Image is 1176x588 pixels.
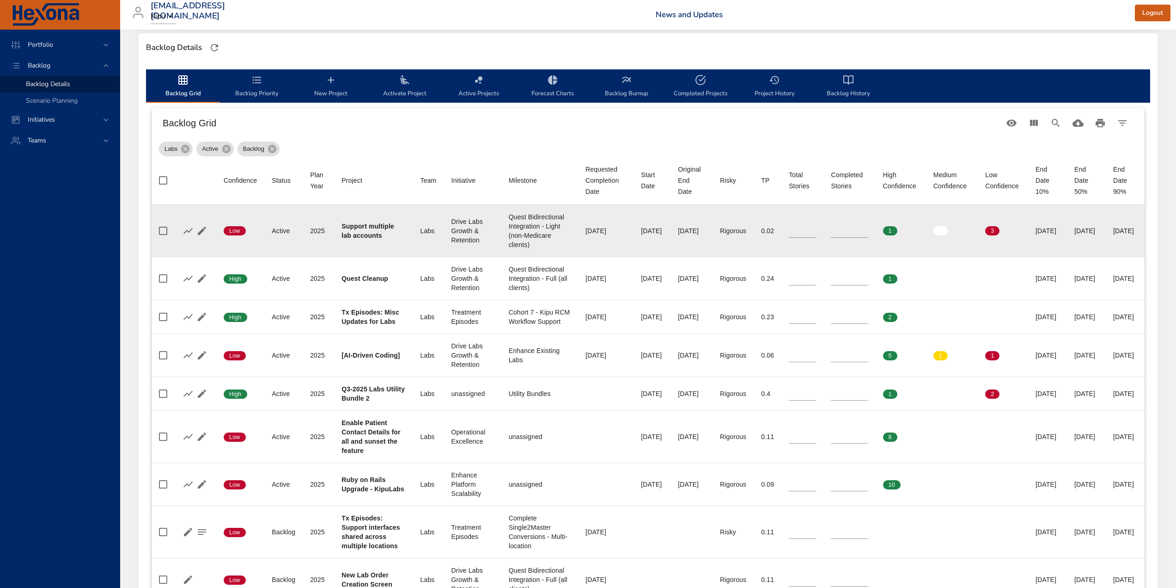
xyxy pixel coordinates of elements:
[641,169,663,192] div: Sort
[883,481,901,489] span: 10
[341,514,400,550] b: Tx Episodes: Support interfaces shared across multiple locations
[641,169,663,192] span: Start Date
[1074,351,1098,360] div: [DATE]
[159,142,193,156] div: Labs
[933,390,948,398] span: 0
[933,433,948,441] span: 0
[678,274,705,283] div: [DATE]
[373,74,436,99] span: Activate Project
[1036,351,1060,360] div: [DATE]
[933,313,948,322] span: 0
[720,226,746,235] div: Rigorous
[985,390,999,398] span: 2
[272,480,295,489] div: Active
[420,312,437,322] div: Labs
[1113,527,1137,537] div: [DATE]
[224,481,246,489] span: Low
[272,312,295,322] div: Active
[933,352,948,360] span: 1
[310,169,327,192] div: Plan Year
[20,61,58,70] span: Backlog
[420,175,437,186] div: Sort
[195,477,209,491] button: Edit Project Details
[224,227,246,235] span: Low
[678,351,705,360] div: [DATE]
[238,144,270,154] span: Backlog
[985,169,1021,192] span: Low Confidence
[933,169,970,192] div: Sort
[678,164,705,197] div: Sort
[985,352,999,360] span: 1
[1036,274,1060,283] div: [DATE]
[883,352,897,360] span: 5
[678,480,705,489] div: [DATE]
[985,481,999,489] span: 0
[195,310,209,324] button: Edit Project Details
[11,3,80,26] img: Hexona
[585,274,626,283] div: [DATE]
[678,432,705,441] div: [DATE]
[595,74,658,99] span: Backlog Burnup
[1074,274,1098,283] div: [DATE]
[447,74,510,99] span: Active Projects
[207,41,221,55] button: Refresh Page
[181,573,195,587] button: Edit Project Details
[451,470,494,498] div: Enhance Platform Scalability
[224,175,257,186] div: Sort
[1142,7,1163,19] span: Logout
[720,432,746,441] div: Rigorous
[678,389,705,398] div: [DATE]
[817,74,880,99] span: Backlog History
[933,481,948,489] span: 0
[159,144,183,154] span: Labs
[26,80,70,88] span: Backlog Details
[831,169,868,192] div: Sort
[720,389,746,398] div: Rigorous
[299,74,362,99] span: New Project
[761,575,774,584] div: 0.11
[195,348,209,362] button: Edit Project Details
[310,312,327,322] div: 2025
[933,275,948,283] span: 0
[1074,389,1098,398] div: [DATE]
[1113,226,1137,235] div: [DATE]
[720,175,736,186] div: Sort
[678,164,705,197] div: Original End Date
[151,9,177,24] div: Kipu
[585,527,626,537] div: [DATE]
[272,527,295,537] div: Backlog
[451,523,494,541] div: Treatment Episodes
[224,528,246,537] span: Low
[195,272,209,285] button: Edit Project Details
[310,169,327,192] div: Sort
[196,144,224,154] span: Active
[720,175,736,186] div: Risky
[521,74,584,99] span: Forecast Charts
[761,175,774,186] span: TP
[310,527,327,537] div: 2025
[669,74,732,99] span: Completed Projects
[195,224,209,238] button: Edit Project Details
[985,275,999,283] span: 0
[272,575,295,584] div: Backlog
[181,525,195,539] button: Edit Project Details
[761,274,774,283] div: 0.24
[883,169,919,192] div: Sort
[933,169,970,192] span: Medium Confidence
[985,433,999,441] span: 0
[985,227,999,235] span: 3
[224,275,247,283] span: High
[420,351,437,360] div: Labs
[883,390,897,398] span: 1
[20,115,62,124] span: Initiatives
[20,136,54,145] span: Teams
[20,40,61,49] span: Portfolio
[451,427,494,446] div: Operational Excellence
[585,164,626,197] div: Requested Completion Date
[883,169,919,192] div: High Confidence
[310,351,327,360] div: 2025
[743,74,806,99] span: Project History
[225,74,288,99] span: Backlog Priority
[1074,575,1098,584] div: [DATE]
